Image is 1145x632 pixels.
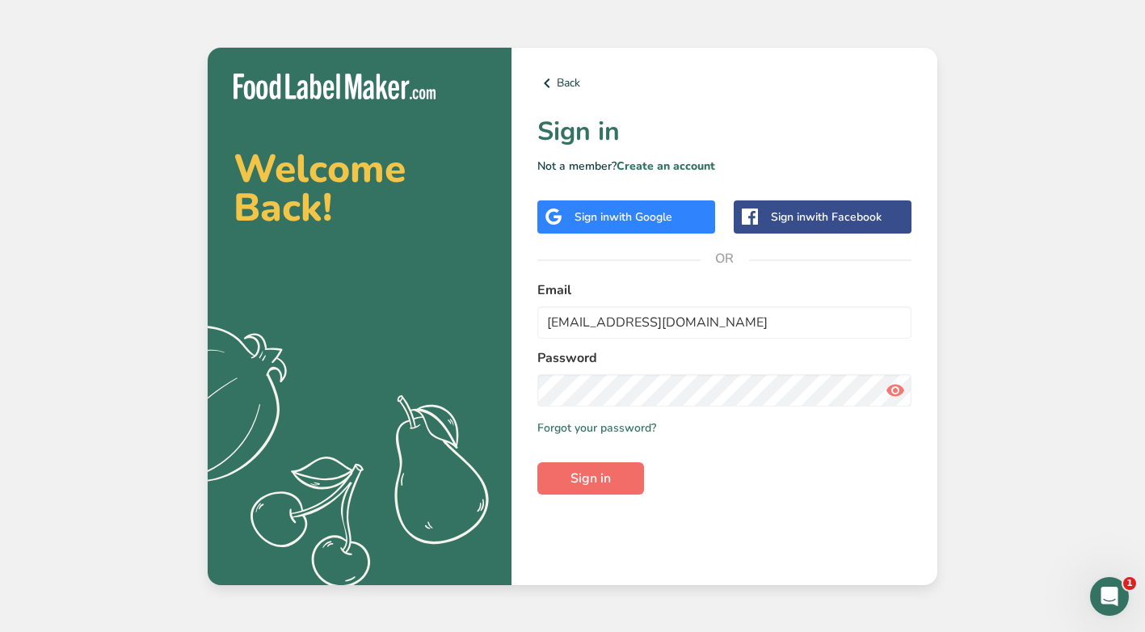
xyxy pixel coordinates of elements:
a: Back [537,74,911,93]
span: with Google [609,209,672,225]
button: Sign in [537,462,644,495]
span: 1 [1123,577,1136,590]
p: Not a member? [537,158,911,175]
label: Password [537,348,911,368]
label: Email [537,280,911,300]
div: Sign in [771,209,882,225]
img: Food Label Maker [234,74,436,100]
a: Create an account [617,158,715,174]
span: Sign in [570,469,611,488]
input: Enter Your Email [537,306,911,339]
div: Sign in [575,209,672,225]
h2: Welcome Back! [234,150,486,227]
a: Forgot your password? [537,419,656,436]
h1: Sign in [537,112,911,151]
span: with Facebook [806,209,882,225]
span: OR [701,234,749,283]
iframe: Intercom live chat [1090,577,1129,616]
